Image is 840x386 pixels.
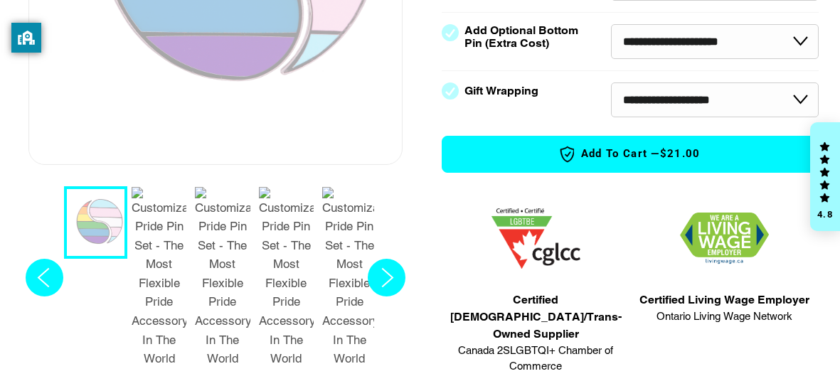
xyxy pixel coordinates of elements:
span: Add to Cart — [464,145,797,163]
label: Gift Wrapping [464,85,538,97]
label: Add Optional Bottom Pin (Extra Cost) [464,24,584,50]
button: 1 / 7 [64,186,127,259]
img: Customizable Pride Pin Set - The Most Flexible Pride Accessory In The World [322,187,377,368]
button: 3 / 7 [191,186,254,375]
img: Customizable Pride Pin Set - The Most Flexible Pride Accessory In The World [259,187,314,368]
span: Certified Living Wage Employer [639,291,809,309]
img: 1706832627.png [680,213,769,264]
img: Customizable Pride Pin Set - The Most Flexible Pride Accessory In The World [132,187,186,368]
img: 1705457225.png [491,208,580,269]
button: Add to Cart —$21.00 [442,136,819,173]
span: $21.00 [660,146,701,161]
button: Next slide [363,186,410,375]
span: Canada 2SLGBTQI+ Chamber of Commerce [449,343,623,375]
div: 4.8 [817,210,834,219]
button: Previous slide [21,186,68,375]
img: Customizable Pride Pin Set - The Most Flexible Pride Accessory In The World [195,187,250,368]
button: 2 / 7 [127,186,191,375]
button: 5 / 7 [318,186,381,375]
div: Click to open Judge.me floating reviews tab [810,122,840,232]
span: Ontario Living Wage Network [639,309,809,325]
button: privacy banner [11,23,41,53]
span: Certified [DEMOGRAPHIC_DATA]/Trans-Owned Supplier [449,291,623,343]
button: 4 / 7 [255,186,318,375]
